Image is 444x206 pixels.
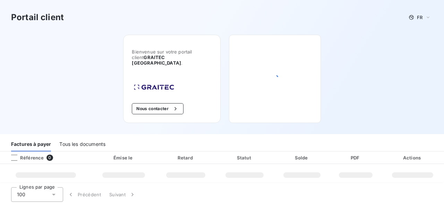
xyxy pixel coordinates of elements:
span: 0 [46,155,53,161]
div: Statut [217,154,272,161]
div: Solde [275,154,329,161]
span: 100 [17,191,25,198]
div: Référence [6,155,44,161]
button: Suivant [105,187,140,202]
div: PDF [332,154,380,161]
h3: Portail client [11,11,64,24]
img: Company logo [132,82,176,92]
div: Tous les documents [59,137,105,151]
span: FR [417,15,422,20]
span: GRAITEC [GEOGRAPHIC_DATA] [132,55,181,66]
div: Factures à payer [11,137,51,151]
div: Émise le [93,154,155,161]
div: Actions [383,154,443,161]
span: Bienvenue sur votre portail client . [132,49,212,66]
button: Nous contacter [132,103,183,114]
div: Retard [157,154,214,161]
button: Précédent [63,187,105,202]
